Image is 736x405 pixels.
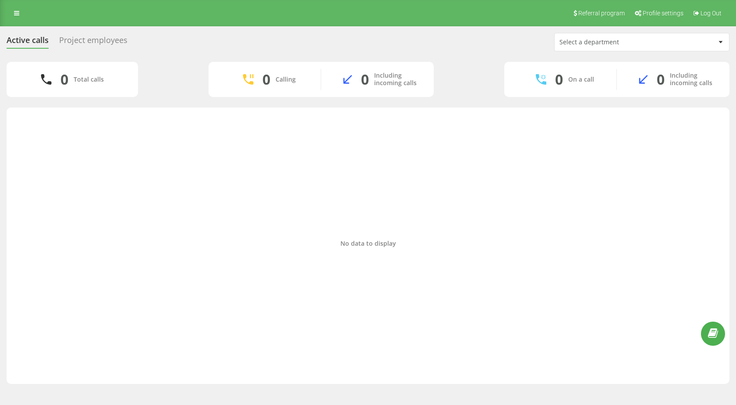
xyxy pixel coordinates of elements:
div: 0 [657,71,665,88]
div: Active calls [7,36,49,49]
div: On a call [568,76,594,83]
div: Calling [276,76,296,83]
div: Select a department [559,39,664,46]
span: Profile settings [643,10,683,17]
div: Total calls [74,76,104,83]
div: Project employees [59,36,127,49]
div: 0 [60,71,68,88]
div: Including incoming calls [670,72,716,87]
div: Including incoming calls [374,72,421,87]
span: Referral program [578,10,625,17]
div: No data to display [14,240,722,247]
div: 0 [262,71,270,88]
div: 0 [555,71,563,88]
div: 0 [361,71,369,88]
span: Log Out [701,10,722,17]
